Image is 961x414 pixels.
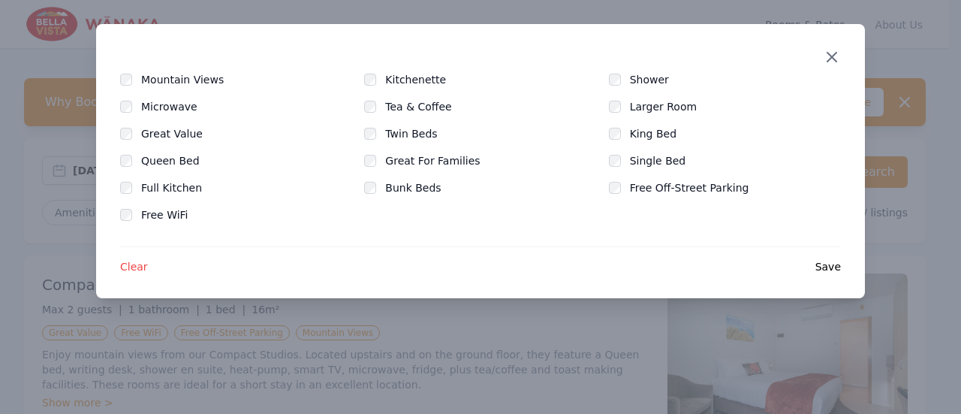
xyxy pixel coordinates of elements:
label: Microwave [141,99,215,114]
span: Save [815,259,841,274]
label: Free Off-Street Parking [630,180,767,195]
label: Great Value [141,126,221,141]
label: Great For Families [385,153,498,168]
label: Tea & Coffee [385,99,469,114]
label: Queen Bed [141,153,218,168]
label: Shower [630,72,687,87]
label: Free WiFi [141,207,206,222]
label: Kitchenette [385,72,464,87]
label: Single Bed [630,153,704,168]
label: Mountain Views [141,72,242,87]
label: King Bed [630,126,694,141]
label: Bunk Beds [385,180,459,195]
label: Twin Beds [385,126,455,141]
span: Clear [120,259,148,274]
label: Full Kitchen [141,180,220,195]
label: Larger Room [630,99,715,114]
